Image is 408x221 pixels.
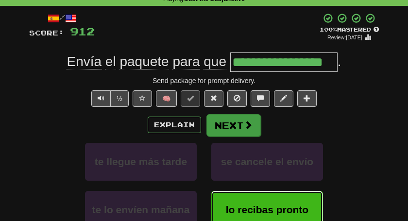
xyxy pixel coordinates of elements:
button: 🧠 [156,90,177,107]
button: Edit sentence (alt+d) [274,90,293,107]
span: se cancele el envío [221,156,313,167]
button: Discuss sentence (alt+u) [251,90,270,107]
div: / [29,13,95,25]
button: Reset to 0% Mastered (alt+r) [204,90,223,107]
span: te lo envíen mañana [92,204,190,215]
button: Add to collection (alt+a) [297,90,317,107]
span: lo recibas pronto [226,204,308,215]
button: te llegue más tarde [85,143,197,181]
small: Review: [DATE] [327,34,362,40]
button: Ignore sentence (alt+i) [227,90,247,107]
span: te llegue más tarde [95,156,187,167]
button: se cancele el envío [211,143,323,181]
span: paquete [119,54,169,69]
span: el [105,54,116,69]
button: Next [206,114,261,136]
button: Explain [148,117,201,133]
button: ½ [110,90,129,107]
button: Set this sentence to 100% Mastered (alt+m) [181,90,200,107]
div: Text-to-speech controls [89,90,129,107]
button: Favorite sentence (alt+f) [133,90,152,107]
span: que [204,54,226,69]
span: 100 % [320,26,337,33]
span: 912 [70,25,95,37]
button: Play sentence audio (ctl+space) [91,90,111,107]
span: para [172,54,200,69]
span: Score: [29,29,64,37]
div: Mastered [320,26,379,34]
div: Send package for prompt delivery. [29,76,379,85]
span: . [338,54,341,69]
span: Envía [67,54,102,69]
